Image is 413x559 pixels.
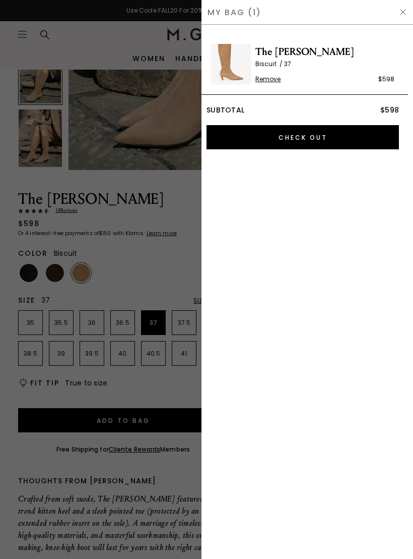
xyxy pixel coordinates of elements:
span: Biscuit [255,60,284,68]
span: $598 [380,105,399,115]
span: Subtotal [206,105,244,115]
img: Hide Drawer [399,8,407,16]
span: The [PERSON_NAME] [255,44,394,60]
span: Remove [255,75,281,83]
img: The Tina [211,44,251,84]
div: $598 [378,74,394,84]
span: 37 [284,60,291,68]
input: Check Out [206,125,399,149]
